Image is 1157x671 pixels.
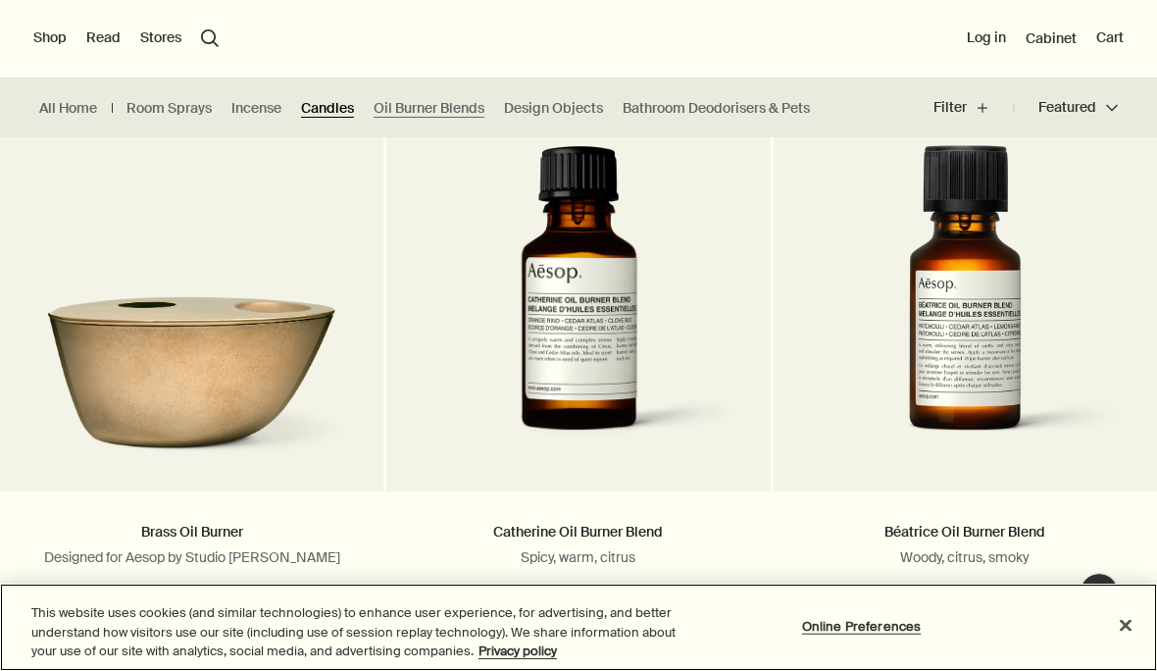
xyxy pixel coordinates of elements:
img: Catherine Oil Burner Blend in amber glass bottle [416,145,740,463]
img: Beatrice Oil Burner Blend in amber glass bottle [803,145,1128,462]
a: More information about your privacy, opens in a new tab [478,643,557,659]
button: Log in [967,28,1006,48]
p: Woody, citrus, smoky [803,548,1128,566]
a: Room Sprays [126,99,212,118]
a: Incense [231,99,281,118]
p: Spicy, warm, citrus [416,548,740,566]
a: Beatrice Oil Burner Blend in amber glass bottle [774,108,1157,491]
button: Close [1104,603,1147,646]
button: Filter [933,84,1014,131]
button: Shop [33,28,67,48]
button: Cart [1096,28,1124,48]
button: Featured [1014,84,1118,131]
a: Béatrice Oil Burner Blend [884,523,1045,541]
a: Oil Burner Blends [374,99,484,118]
img: Brass Oil Burner [29,265,354,462]
a: Bathroom Deodorisers & Pets [623,99,810,118]
div: This website uses cookies (and similar technologies) to enhance user experience, for advertising,... [31,603,694,661]
a: All Home [39,99,97,118]
button: Stores [140,28,181,48]
a: Catherine Oil Burner Blend [493,523,663,541]
button: Live Assistance [1080,573,1119,612]
p: Designed for Aesop by Studio [PERSON_NAME] [29,548,354,566]
a: Brass Oil Burner [141,523,243,541]
button: Online Preferences, Opens the preference center dialog [800,606,923,645]
a: Catherine Oil Burner Blend in amber glass bottle [386,108,770,491]
a: Cabinet [1026,29,1077,47]
a: Design Objects [504,99,603,118]
button: Open search [201,29,219,47]
button: Read [86,28,121,48]
a: Candles [301,99,354,118]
